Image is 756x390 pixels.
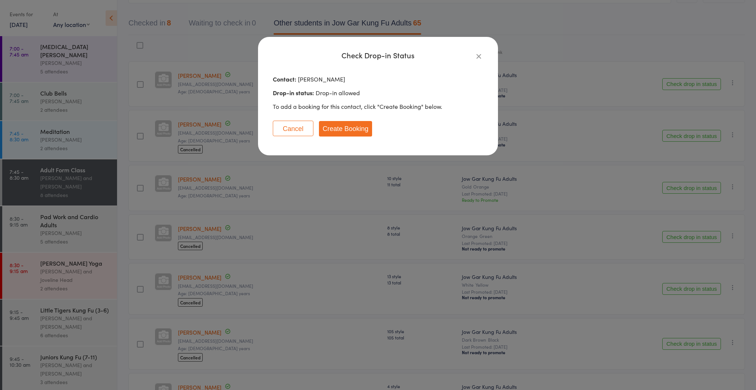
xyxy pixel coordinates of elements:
div: To add a booking for this contact, click "Create Booking" below. [273,89,483,110]
button: Cancel [273,121,313,136]
span: [PERSON_NAME] [298,75,345,83]
button: Create Booking [319,121,372,137]
span: Drop-in allowed [316,89,360,97]
div: Check Drop-in Status [273,52,483,59]
strong: Drop-in status: [273,89,314,97]
strong: Contact: [273,75,296,83]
